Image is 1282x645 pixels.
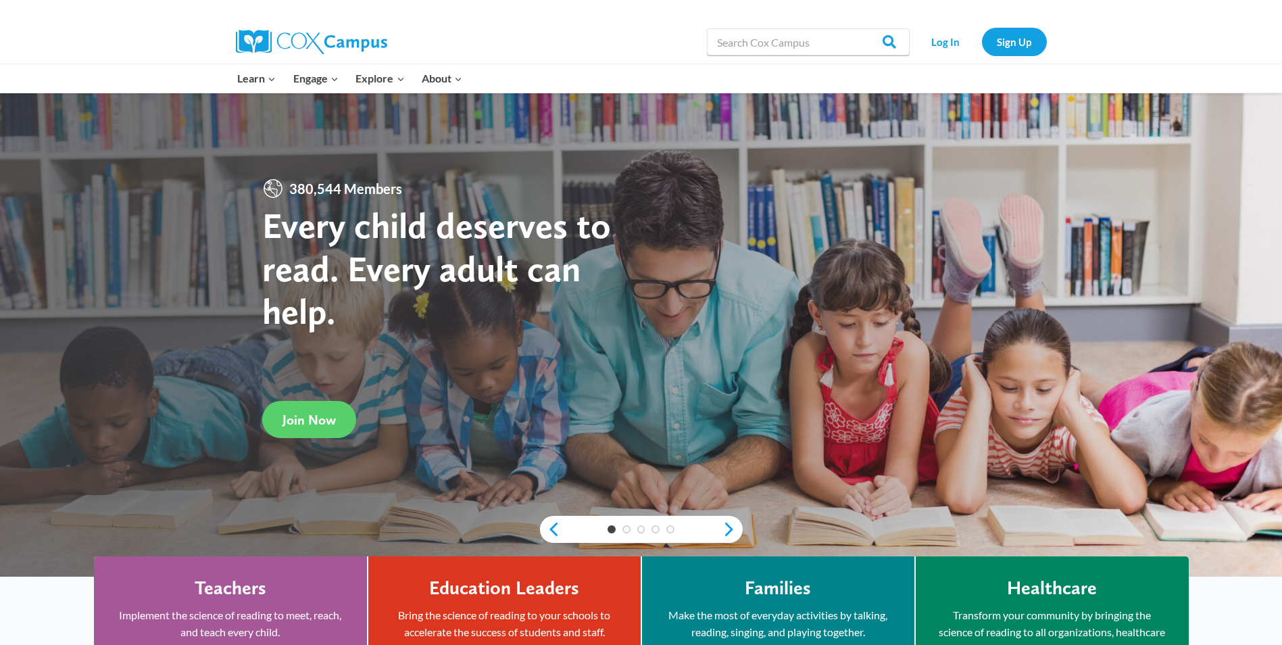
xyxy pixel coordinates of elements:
[651,525,660,533] a: 4
[114,606,347,641] p: Implement the science of reading to meet, reach, and teach every child.
[293,70,339,87] span: Engage
[662,606,894,641] p: Make the most of everyday activities by talking, reading, singing, and playing together.
[355,70,404,87] span: Explore
[982,28,1047,55] a: Sign Up
[262,401,356,438] a: Join Now
[540,516,743,543] div: content slider buttons
[916,28,1047,55] nav: Secondary Navigation
[666,525,674,533] a: 5
[262,204,611,333] strong: Every child deserves to read. Every adult can help.
[745,577,811,600] h4: Families
[429,577,579,600] h4: Education Leaders
[707,28,910,55] input: Search Cox Campus
[389,606,620,641] p: Bring the science of reading to your schools to accelerate the success of students and staff.
[916,28,975,55] a: Log In
[229,64,471,93] nav: Primary Navigation
[282,412,336,428] span: Join Now
[236,30,387,54] img: Cox Campus
[608,525,616,533] a: 1
[1007,577,1097,600] h4: Healthcare
[540,521,560,537] a: previous
[195,577,266,600] h4: Teachers
[637,525,645,533] a: 3
[622,525,631,533] a: 2
[237,70,276,87] span: Learn
[284,178,408,199] span: 380,544 Members
[722,521,743,537] a: next
[422,70,462,87] span: About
